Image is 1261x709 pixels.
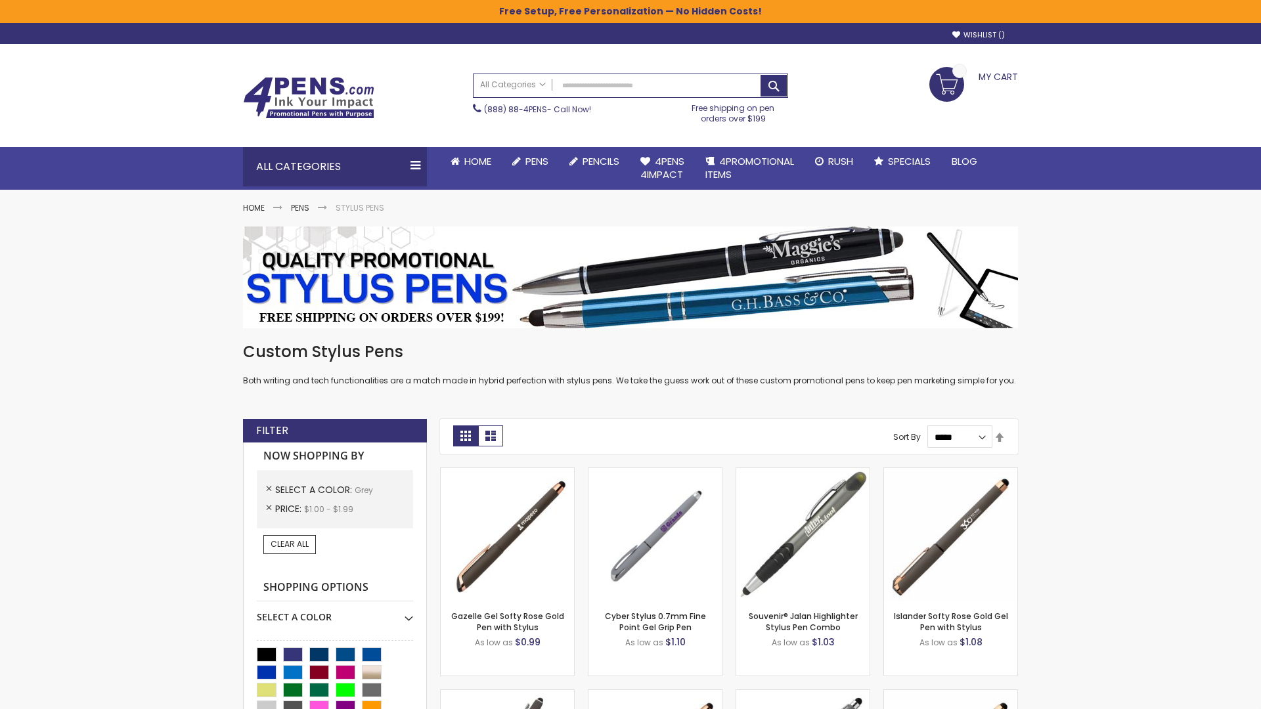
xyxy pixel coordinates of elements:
[736,467,870,479] a: Souvenir® Jalan Highlighter Stylus Pen Combo-Grey
[559,147,630,176] a: Pencils
[257,574,413,602] strong: Shopping Options
[291,202,309,213] a: Pens
[678,98,789,124] div: Free shipping on pen orders over $199
[515,635,541,649] span: $0.99
[474,74,552,96] a: All Categories
[736,689,870,700] a: Minnelli Softy Pen with Stylus - Laser Engraved-Grey
[588,468,722,601] img: Cyber Stylus 0.7mm Fine Point Gel Grip Pen-Grey
[243,341,1018,362] h1: Custom Stylus Pens
[256,423,288,438] strong: Filter
[893,431,921,442] label: Sort By
[952,30,1005,40] a: Wishlist
[441,467,574,479] a: Gazelle Gel Softy Rose Gold Pen with Stylus-Grey
[355,484,373,496] span: Grey
[941,147,988,176] a: Blog
[243,77,374,119] img: 4Pens Custom Pens and Promotional Products
[665,635,686,649] span: $1.10
[502,147,559,176] a: Pens
[440,147,502,176] a: Home
[805,147,864,176] a: Rush
[884,689,1017,700] a: Islander Softy Rose Gold Gel Pen with Stylus - ColorJet Imprint-Grey
[243,147,427,186] div: All Categories
[625,637,663,648] span: As low as
[588,467,722,479] a: Cyber Stylus 0.7mm Fine Point Gel Grip Pen-Grey
[812,635,835,649] span: $1.03
[263,535,316,553] a: Clear All
[271,538,309,549] span: Clear All
[243,226,1018,328] img: Stylus Pens
[275,502,304,515] span: Price
[952,154,977,168] span: Blog
[736,468,870,601] img: Souvenir® Jalan Highlighter Stylus Pen Combo-Grey
[884,468,1017,601] img: Islander Softy Rose Gold Gel Pen with Stylus-Grey
[888,154,931,168] span: Specials
[336,202,384,213] strong: Stylus Pens
[453,425,478,446] strong: Grid
[894,611,1008,632] a: Islander Softy Rose Gold Gel Pen with Stylus
[884,467,1017,479] a: Islander Softy Rose Gold Gel Pen with Stylus-Grey
[257,442,413,470] strong: Now Shopping by
[257,601,413,624] div: Select A Color
[451,611,564,632] a: Gazelle Gel Softy Rose Gold Pen with Stylus
[243,202,265,213] a: Home
[828,154,853,168] span: Rush
[864,147,941,176] a: Specials
[705,154,794,181] span: 4PROMOTIONAL ITEMS
[588,689,722,700] a: Gazelle Gel Softy Rose Gold Pen with Stylus - ColorJet-Grey
[605,611,706,632] a: Cyber Stylus 0.7mm Fine Point Gel Grip Pen
[525,154,548,168] span: Pens
[441,689,574,700] a: Custom Soft Touch® Metal Pens with Stylus-Grey
[464,154,491,168] span: Home
[304,504,353,515] span: $1.00 - $1.99
[243,341,1018,387] div: Both writing and tech functionalities are a match made in hybrid perfection with stylus pens. We ...
[640,154,684,181] span: 4Pens 4impact
[749,611,858,632] a: Souvenir® Jalan Highlighter Stylus Pen Combo
[484,104,591,115] span: - Call Now!
[441,468,574,601] img: Gazelle Gel Softy Rose Gold Pen with Stylus-Grey
[484,104,547,115] a: (888) 88-4PENS
[275,483,355,496] span: Select A Color
[960,635,983,649] span: $1.08
[480,79,546,90] span: All Categories
[583,154,619,168] span: Pencils
[772,637,810,648] span: As low as
[919,637,958,648] span: As low as
[695,147,805,190] a: 4PROMOTIONALITEMS
[630,147,695,190] a: 4Pens4impact
[475,637,513,648] span: As low as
